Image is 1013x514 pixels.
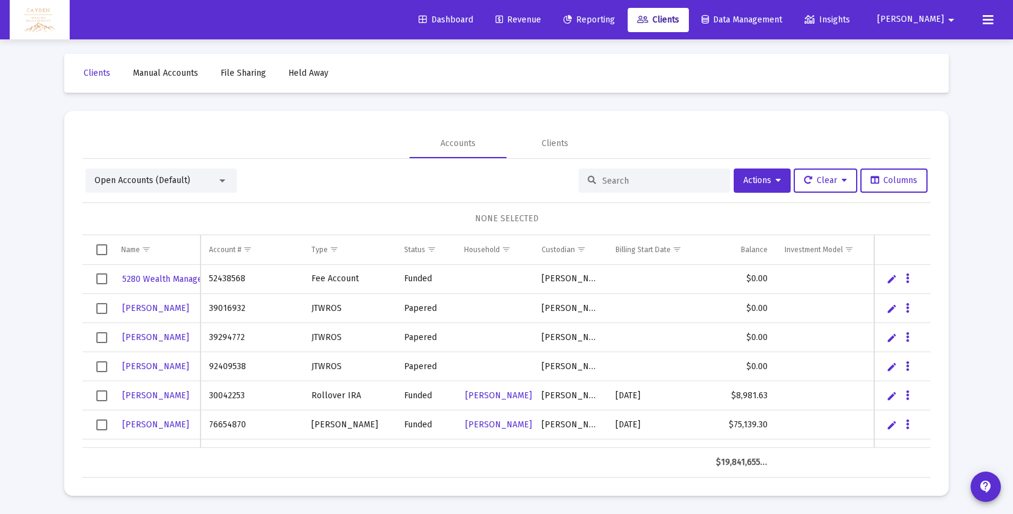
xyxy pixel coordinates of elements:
td: [PERSON_NAME] [533,265,607,294]
span: Manual Accounts [133,68,198,78]
div: Clients [542,138,568,150]
a: 5280 Wealth Management [121,270,224,288]
td: $8,981.63 [708,381,776,410]
td: 39294772 [201,323,303,352]
span: Show filter options for column 'Investment Model' [845,245,854,254]
a: [PERSON_NAME] [121,358,190,375]
span: Clients [84,68,110,78]
td: Rollover IRA [303,381,396,410]
mat-icon: arrow_drop_down [944,8,958,32]
div: Data grid [82,235,931,478]
span: Reporting [563,15,615,25]
td: Fee Account [303,265,396,294]
button: Actions [734,169,791,193]
span: [PERSON_NAME] [122,419,189,430]
td: Column Advisor Code [872,235,950,264]
td: 8471992 [872,294,950,323]
button: Clear [794,169,857,193]
span: Show filter options for column 'Household' [502,245,511,254]
div: Select row [96,361,107,372]
a: Clients [628,8,689,32]
a: Edit [886,273,897,284]
div: Account # [209,245,241,255]
div: Status [404,245,425,255]
span: Revenue [496,15,541,25]
a: File Sharing [211,61,276,85]
span: File Sharing [221,68,266,78]
td: [DATE] [607,381,708,410]
td: $0.00 [708,265,776,294]
button: [PERSON_NAME] [863,7,973,32]
a: Clients [74,61,120,85]
span: Held Away [288,68,328,78]
a: Edit [886,303,897,314]
td: [DATE] [607,410,708,439]
td: 52438568 [201,265,303,294]
mat-icon: contact_support [978,479,993,494]
a: Edit [886,332,897,343]
a: Dashboard [409,8,483,32]
a: Revenue [486,8,551,32]
td: [DATE] [607,439,708,469]
td: [PERSON_NAME] [533,294,607,323]
td: Column Household [456,235,533,264]
span: [PERSON_NAME] Household [465,419,576,430]
span: Open Accounts (Default) [95,175,190,185]
div: Select row [96,332,107,343]
td: JTWROS [303,323,396,352]
td: [PERSON_NAME] [303,410,396,439]
td: [PERSON_NAME] [533,410,607,439]
td: $33,409.29 [708,439,776,469]
div: Papered [404,332,447,344]
a: [PERSON_NAME] [121,299,190,317]
button: Columns [860,169,928,193]
div: Select row [96,303,107,314]
td: $0.00 [708,352,776,381]
a: Edit [886,361,897,372]
td: JTWROS [303,439,396,469]
div: Funded [404,390,447,402]
a: [PERSON_NAME] [121,387,190,404]
td: 76654870 [201,410,303,439]
div: Custodian [542,245,575,255]
a: [PERSON_NAME] Household [464,387,577,404]
td: 8471992 [872,323,950,352]
td: Column Billing Start Date [607,235,708,264]
span: Data Management [702,15,782,25]
span: Show filter options for column 'Custodian' [577,245,586,254]
td: [PERSON_NAME] [533,323,607,352]
a: Manual Accounts [123,61,208,85]
span: Show filter options for column 'Status' [427,245,436,254]
span: Show filter options for column 'Account #' [243,245,252,254]
div: NONE SELECTED [92,213,921,225]
td: 92409538 [201,352,303,381]
span: [PERSON_NAME] [122,361,189,372]
span: Show filter options for column 'Billing Start Date' [673,245,682,254]
div: Select row [96,273,107,284]
td: Column Status [396,235,456,264]
span: Clients [637,15,679,25]
span: Insights [805,15,850,25]
span: Columns [871,175,917,185]
td: 8471992 [872,352,950,381]
td: 8471992, A57O [872,381,950,410]
span: Show filter options for column 'Type' [330,245,339,254]
div: Funded [404,419,447,431]
td: JTWROS [303,352,396,381]
div: Balance [741,245,768,255]
div: Household [464,245,500,255]
td: 16201021 [201,439,303,469]
div: Funded [404,273,447,285]
div: Papered [404,361,447,373]
td: [PERSON_NAME] [533,439,607,469]
a: [PERSON_NAME] [121,416,190,433]
span: 5280 Wealth Management [122,274,222,284]
td: Column Account # [201,235,303,264]
div: Billing Start Date [616,245,671,255]
a: Data Management [692,8,792,32]
td: JTWROS [303,294,396,323]
a: [PERSON_NAME] [121,329,190,346]
div: Select row [96,390,107,401]
a: [PERSON_NAME] Household [464,416,577,433]
td: 8471992, A57O [872,439,950,469]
